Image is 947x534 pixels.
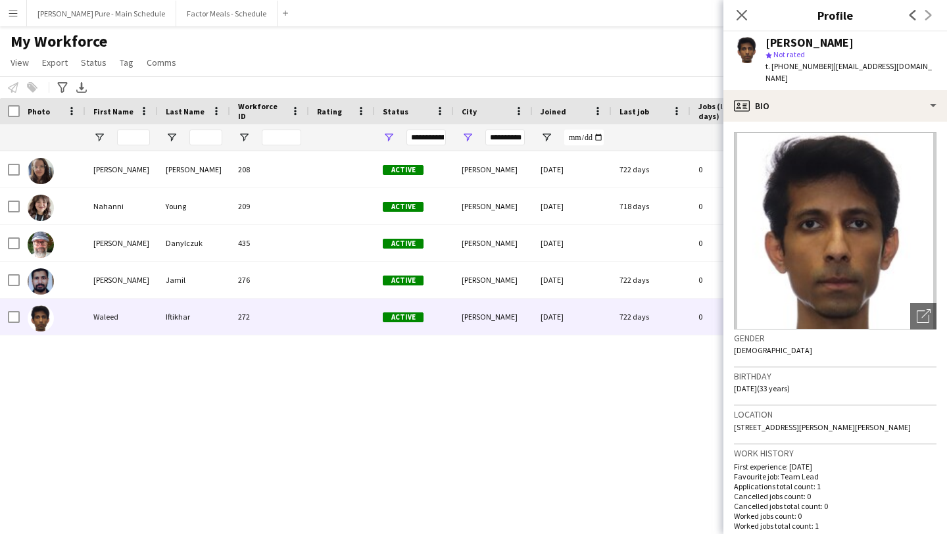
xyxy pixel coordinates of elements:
div: [PERSON_NAME] [85,225,158,261]
div: 0 [691,262,776,298]
p: First experience: [DATE] [734,462,936,472]
p: Worked jobs total count: 1 [734,521,936,531]
span: t. [PHONE_NUMBER] [765,61,834,71]
div: 722 days [612,299,691,335]
span: [DATE] (33 years) [734,383,790,393]
div: 722 days [612,151,691,187]
div: 0 [691,225,776,261]
span: Status [81,57,107,68]
div: [PERSON_NAME] [158,151,230,187]
div: [PERSON_NAME] [454,225,533,261]
div: [DATE] [533,188,612,224]
div: [PERSON_NAME] [454,299,533,335]
span: My Workforce [11,32,107,51]
div: Danylczuk [158,225,230,261]
div: [DATE] [533,225,612,261]
div: 0 [691,188,776,224]
div: [DATE] [533,151,612,187]
a: Comms [141,54,182,71]
p: Cancelled jobs count: 0 [734,491,936,501]
span: Not rated [773,49,805,59]
h3: Work history [734,447,936,459]
input: Last Name Filter Input [189,130,222,145]
span: | [EMAIL_ADDRESS][DOMAIN_NAME] [765,61,932,83]
div: 272 [230,299,309,335]
div: [PERSON_NAME] [454,262,533,298]
div: 276 [230,262,309,298]
div: [PERSON_NAME] [454,188,533,224]
p: Applications total count: 1 [734,481,936,491]
span: Comms [147,57,176,68]
div: Young [158,188,230,224]
div: Iftikhar [158,299,230,335]
button: Open Filter Menu [93,132,105,143]
button: Open Filter Menu [541,132,552,143]
span: Active [383,276,424,285]
span: Export [42,57,68,68]
div: Waleed [85,299,158,335]
div: 718 days [612,188,691,224]
button: [PERSON_NAME] Pure - Main Schedule [27,1,176,26]
p: Favourite job: Team Lead [734,472,936,481]
span: Last Name [166,107,205,116]
div: 722 days [612,262,691,298]
div: [DATE] [533,262,612,298]
div: [PERSON_NAME] [454,151,533,187]
span: [DEMOGRAPHIC_DATA] [734,345,812,355]
a: Status [76,54,112,71]
div: 208 [230,151,309,187]
h3: Birthday [734,370,936,382]
input: Joined Filter Input [564,130,604,145]
img: Waleed Iftikhar [28,305,54,331]
img: Crew avatar or photo [734,132,936,329]
span: Joined [541,107,566,116]
span: Rating [317,107,342,116]
button: Open Filter Menu [462,132,473,143]
span: Last job [619,107,649,116]
button: Open Filter Menu [383,132,395,143]
input: Workforce ID Filter Input [262,130,301,145]
h3: Gender [734,332,936,344]
app-action-btn: Export XLSX [74,80,89,95]
img: Shahrukh Jamil [28,268,54,295]
div: [PERSON_NAME] [85,262,158,298]
div: 0 [691,151,776,187]
span: Workforce ID [238,101,285,121]
div: [PERSON_NAME] [85,151,158,187]
a: Tag [114,54,139,71]
p: Worked jobs count: 0 [734,511,936,521]
span: Status [383,107,408,116]
img: Nahanni Young [28,195,54,221]
h3: Profile [723,7,947,24]
span: Active [383,165,424,175]
h3: Location [734,408,936,420]
p: Cancelled jobs total count: 0 [734,501,936,511]
a: Export [37,54,73,71]
span: Active [383,239,424,249]
app-action-btn: Advanced filters [55,80,70,95]
span: View [11,57,29,68]
span: [STREET_ADDRESS][PERSON_NAME][PERSON_NAME] [734,422,911,432]
div: [PERSON_NAME] [765,37,854,49]
div: 0 [691,299,776,335]
span: Active [383,202,424,212]
span: Photo [28,107,50,116]
span: Active [383,312,424,322]
button: Open Filter Menu [166,132,178,143]
span: City [462,107,477,116]
button: Open Filter Menu [238,132,250,143]
div: Nahanni [85,188,158,224]
div: Jamil [158,262,230,298]
div: 435 [230,225,309,261]
input: First Name Filter Input [117,130,150,145]
span: Tag [120,57,134,68]
div: 209 [230,188,309,224]
img: Jenna Schatz [28,158,54,184]
img: Neil Danylczuk [28,231,54,258]
span: First Name [93,107,134,116]
div: [DATE] [533,299,612,335]
span: Jobs (last 90 days) [698,101,752,121]
div: Bio [723,90,947,122]
button: Factor Meals - Schedule [176,1,278,26]
div: Open photos pop-in [910,303,936,329]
